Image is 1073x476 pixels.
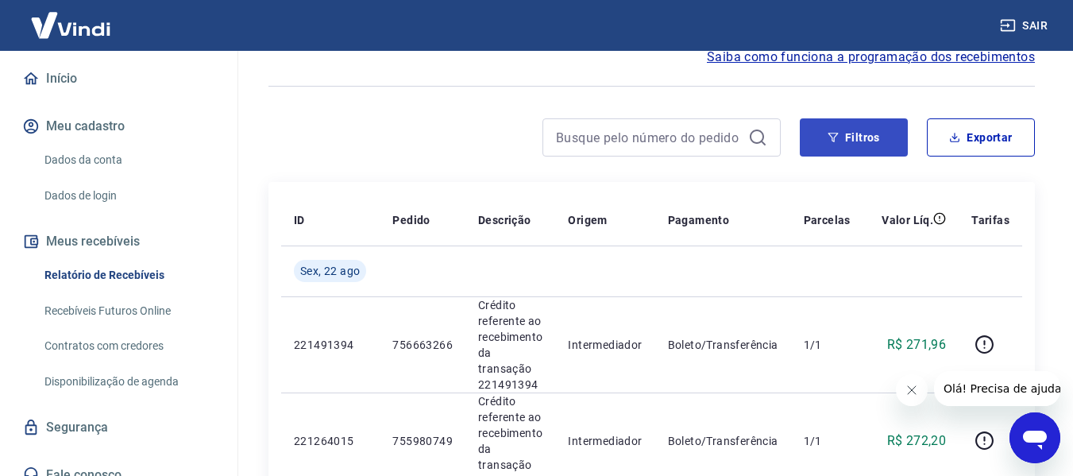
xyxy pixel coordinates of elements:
[800,118,908,157] button: Filtros
[568,337,642,353] p: Intermediador
[568,433,642,449] p: Intermediador
[19,410,218,445] a: Segurança
[882,212,933,228] p: Valor Líq.
[294,337,367,353] p: 221491394
[19,109,218,144] button: Meu cadastro
[10,11,133,24] span: Olá! Precisa de ajuda?
[392,337,453,353] p: 756663266
[804,433,851,449] p: 1/1
[38,180,218,212] a: Dados de login
[668,433,778,449] p: Boleto/Transferência
[38,295,218,327] a: Recebíveis Futuros Online
[392,433,453,449] p: 755980749
[38,144,218,176] a: Dados da conta
[19,1,122,49] img: Vindi
[19,61,218,96] a: Início
[997,11,1054,41] button: Sair
[300,263,360,279] span: Sex, 22 ago
[392,212,430,228] p: Pedido
[707,48,1035,67] a: Saiba como funciona a programação dos recebimentos
[294,433,367,449] p: 221264015
[887,335,947,354] p: R$ 271,96
[668,337,778,353] p: Boleto/Transferência
[887,431,947,451] p: R$ 272,20
[668,212,730,228] p: Pagamento
[19,224,218,259] button: Meus recebíveis
[38,366,218,398] a: Disponibilização de agenda
[294,212,305,228] p: ID
[478,297,542,393] p: Crédito referente ao recebimento da transação 221491394
[804,212,851,228] p: Parcelas
[896,374,928,406] iframe: Fechar mensagem
[804,337,851,353] p: 1/1
[38,330,218,362] a: Contratos com credores
[568,212,607,228] p: Origem
[927,118,1035,157] button: Exportar
[38,259,218,292] a: Relatório de Recebíveis
[1009,412,1060,463] iframe: Botão para abrir a janela de mensagens
[971,212,1009,228] p: Tarifas
[934,371,1060,406] iframe: Mensagem da empresa
[556,126,742,149] input: Busque pelo número do pedido
[478,212,531,228] p: Descrição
